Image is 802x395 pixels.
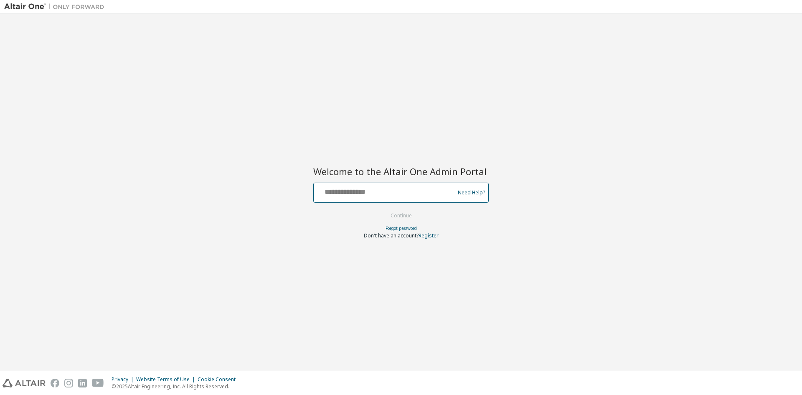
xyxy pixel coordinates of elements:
div: Website Terms of Use [136,376,198,383]
img: youtube.svg [92,379,104,387]
span: Don't have an account? [364,232,419,239]
a: Forgot password [386,225,417,231]
a: Need Help? [458,192,485,193]
img: Altair One [4,3,109,11]
div: Cookie Consent [198,376,241,383]
a: Register [419,232,439,239]
img: linkedin.svg [78,379,87,387]
p: © 2025 Altair Engineering, Inc. All Rights Reserved. [112,383,241,390]
img: facebook.svg [51,379,59,387]
h2: Welcome to the Altair One Admin Portal [313,166,489,177]
img: instagram.svg [64,379,73,387]
img: altair_logo.svg [3,379,46,387]
div: Privacy [112,376,136,383]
